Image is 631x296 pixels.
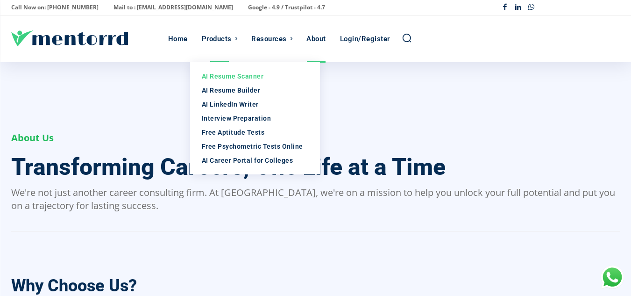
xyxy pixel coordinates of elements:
div: Products [202,15,232,62]
a: Search [402,33,412,43]
div: Resources [251,15,287,62]
h3: About Us [11,132,54,144]
div: Login/Register [340,15,390,62]
a: Logo [11,30,163,46]
div: AI Career Portal for Colleges [202,156,308,165]
a: Linkedin [511,1,525,14]
a: AI Resume Scanner [190,69,320,83]
a: Interview Preparation [190,111,320,125]
a: Login/Register [335,15,395,62]
div: AI LinkedIn Writer [202,100,308,109]
a: AI LinkedIn Writer [190,97,320,111]
div: Free Psychometric Tests Online [202,142,308,151]
p: Call Now on: [PHONE_NUMBER] [11,1,99,14]
h3: Why Choose Us? [11,277,137,294]
p: Mail to : [EMAIL_ADDRESS][DOMAIN_NAME] [113,1,233,14]
div: Chat with Us [601,266,624,289]
div: AI Resume Scanner [202,72,308,81]
a: Free Psychometric Tests Online [190,139,320,153]
a: Resources [247,15,297,62]
div: AI Resume Builder [202,86,308,95]
a: AI Career Portal for Colleges [190,153,320,167]
div: Home [168,15,188,62]
a: Free Aptitude Tests [190,125,320,139]
p: We're not just another career consulting firm. At [GEOGRAPHIC_DATA], we're on a mission to help y... [11,186,620,212]
p: Google - 4.9 / Trustpilot - 4.7 [248,1,325,14]
a: Products [197,15,242,62]
div: Interview Preparation [202,114,308,123]
a: Home [163,15,192,62]
a: Whatsapp [525,1,538,14]
a: About [302,15,331,62]
h3: Transforming Careers, One Life at a Time [11,154,446,180]
div: Free Aptitude Tests [202,128,308,137]
a: AI Resume Builder [190,83,320,97]
div: About [306,15,326,62]
a: Facebook [498,1,511,14]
